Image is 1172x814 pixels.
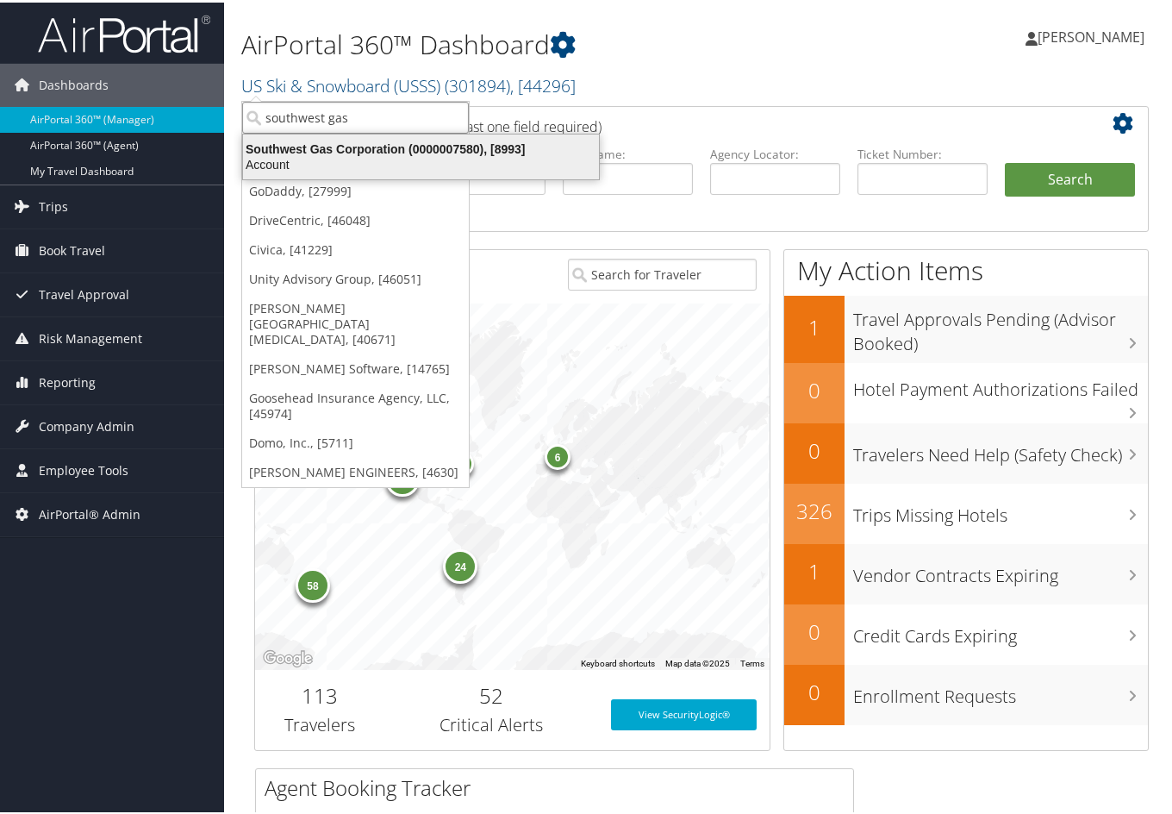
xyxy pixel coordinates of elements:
[857,143,988,160] label: Ticket Number:
[39,183,68,226] span: Trips
[268,107,1061,136] h2: Airtinerary Lookup
[581,655,655,667] button: Keyboard shortcuts
[784,602,1148,662] a: 0Credit Cards Expiring
[853,297,1148,354] h3: Travel Approvals Pending (Advisor Booked)
[242,262,469,291] a: Unity Advisory Group, [46051]
[710,143,840,160] label: Agency Locator:
[242,455,469,485] a: [PERSON_NAME] ENGINEERS, [4630]
[448,448,474,474] div: 4
[259,645,316,667] img: Google
[242,426,469,455] a: Domo, Inc., [5711]
[568,256,757,288] input: Search for Traveler
[242,99,469,131] input: Search Accounts
[611,697,757,728] a: View SecurityLogic®
[241,72,576,95] a: US Ski & Snowboard (USSS)
[1038,25,1144,44] span: [PERSON_NAME]
[784,554,845,584] h2: 1
[443,547,477,581] div: 24
[665,656,730,666] span: Map data ©2025
[259,645,316,667] a: Open this area in Google Maps (opens a new window)
[39,447,128,490] span: Employee Tools
[242,174,469,203] a: GoDaddy, [27999]
[563,143,693,160] label: Last Name:
[437,115,602,134] span: (at least one field required)
[853,613,1148,646] h3: Credit Cards Expiring
[233,154,609,170] div: Account
[242,291,469,352] a: [PERSON_NAME][GEOGRAPHIC_DATA][MEDICAL_DATA], [40671]
[784,615,845,644] h2: 0
[510,72,576,95] span: , [ 44296 ]
[39,315,142,358] span: Risk Management
[242,352,469,381] a: [PERSON_NAME] Software, [14765]
[233,139,609,154] div: Southwest Gas Corporation (0000007580), [8993]
[296,566,330,600] div: 58
[784,421,1148,481] a: 0Travelers Need Help (Safety Check)
[445,72,510,95] span: ( 301894 )
[853,366,1148,399] h3: Hotel Payment Authorizations Failed
[784,542,1148,602] a: 1Vendor Contracts Expiring
[39,403,134,446] span: Company Admin
[784,310,845,340] h2: 1
[242,233,469,262] a: Civica, [41229]
[268,679,371,708] h2: 113
[1005,160,1135,195] button: Search
[39,491,140,534] span: AirPortal® Admin
[242,381,469,426] a: Goosehead Insurance Agency, LLC, [45974]
[265,771,853,800] h2: Agent Booking Tracker
[396,679,585,708] h2: 52
[784,481,1148,542] a: 326Trips Missing Hotels
[784,675,845,704] h2: 0
[853,432,1148,465] h3: Travelers Need Help (Safety Check)
[784,494,845,523] h2: 326
[39,227,105,270] span: Book Travel
[853,492,1148,525] h3: Trips Missing Hotels
[784,373,845,403] h2: 0
[38,11,210,52] img: airportal-logo.png
[853,673,1148,706] h3: Enrollment Requests
[241,24,855,60] h1: AirPortal 360™ Dashboard
[39,271,129,314] span: Travel Approval
[268,711,371,735] h3: Travelers
[784,293,1148,360] a: 1Travel Approvals Pending (Advisor Booked)
[784,662,1148,723] a: 0Enrollment Requests
[39,61,109,104] span: Dashboards
[545,441,570,467] div: 6
[784,360,1148,421] a: 0Hotel Payment Authorizations Failed
[396,711,585,735] h3: Critical Alerts
[784,434,845,463] h2: 0
[784,250,1148,286] h1: My Action Items
[853,553,1148,585] h3: Vendor Contracts Expiring
[1025,9,1162,60] a: [PERSON_NAME]
[242,203,469,233] a: DriveCentric, [46048]
[39,359,96,402] span: Reporting
[740,656,764,666] a: Terms (opens in new tab)
[384,459,419,493] div: 21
